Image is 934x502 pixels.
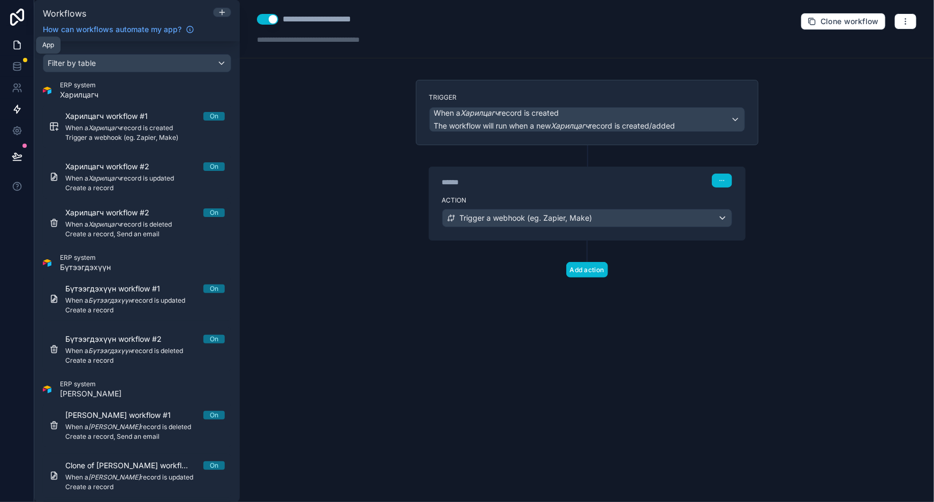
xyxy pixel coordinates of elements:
span: Clone workflow [821,17,879,26]
label: Trigger [429,93,745,102]
span: The workflow will run when a new record is created/added [434,121,675,130]
button: When aХарилцагчrecord is createdThe workflow will run when a newХарилцагчrecord is created/added [429,107,745,132]
span: When a record is created [434,108,559,118]
button: Clone workflow [801,13,886,30]
button: Add action [566,262,608,278]
button: Trigger a webhook (eg. Zapier, Make) [442,209,732,227]
em: Харилцагч [551,121,590,130]
label: Action [442,196,732,205]
span: How can workflows automate my app? [43,24,181,35]
span: Trigger a webhook (eg. Zapier, Make) [460,213,593,223]
a: How can workflows automate my app? [39,24,199,35]
div: App [42,41,54,49]
em: Харилцагч [461,108,499,117]
span: Workflows [43,8,86,19]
